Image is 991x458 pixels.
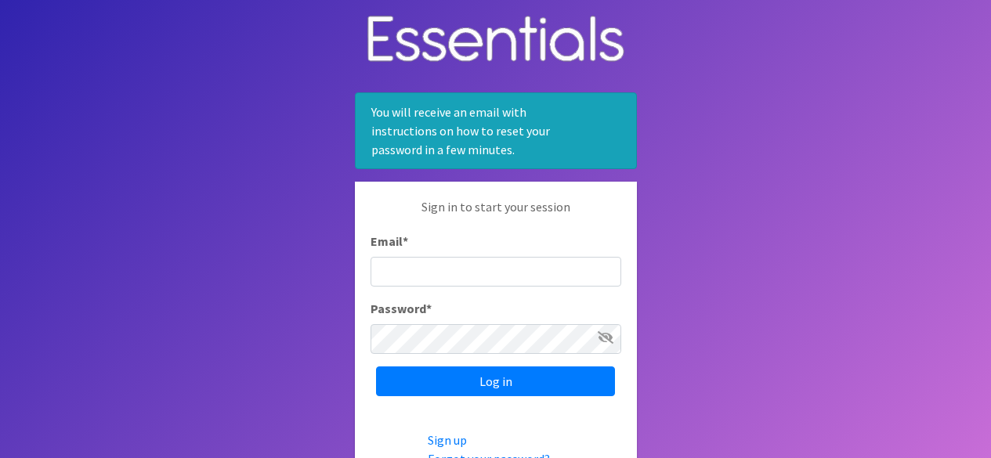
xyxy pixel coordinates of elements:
[371,232,408,251] label: Email
[371,299,432,318] label: Password
[428,432,467,448] a: Sign up
[426,301,432,316] abbr: required
[376,366,615,396] input: Log in
[403,233,408,249] abbr: required
[355,92,637,169] div: You will receive an email with instructions on how to reset your password in a few minutes.
[371,197,621,232] p: Sign in to start your session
